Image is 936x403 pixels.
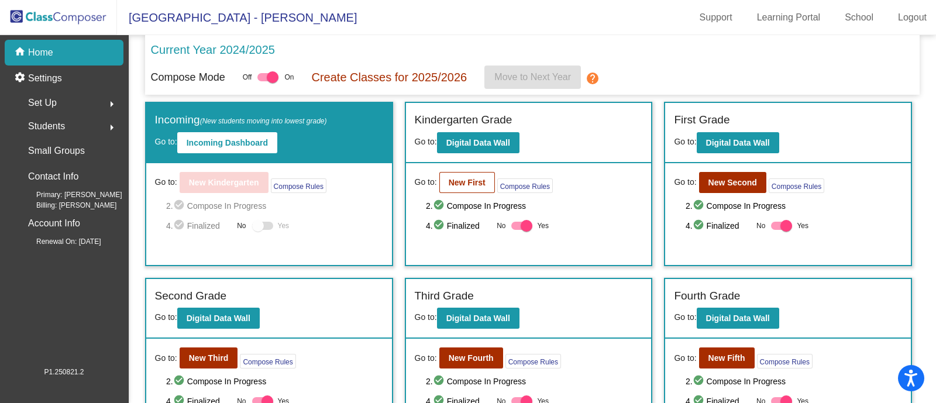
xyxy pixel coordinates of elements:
[748,8,830,27] a: Learning Portal
[243,72,252,82] span: Off
[835,8,883,27] a: School
[797,219,808,233] span: Yes
[415,288,474,305] label: Third Grade
[426,374,642,388] span: 2. Compose In Progress
[28,46,53,60] p: Home
[180,347,238,368] button: New Third
[28,71,62,85] p: Settings
[415,312,437,322] span: Go to:
[173,374,187,388] mat-icon: check_circle
[446,314,510,323] b: Digital Data Wall
[155,352,177,364] span: Go to:
[28,215,80,232] p: Account Info
[271,178,326,193] button: Compose Rules
[674,312,696,322] span: Go to:
[177,308,260,329] button: Digital Data Wall
[756,221,765,231] span: No
[415,112,512,129] label: Kindergarten Grade
[693,199,707,213] mat-icon: check_circle
[426,199,642,213] span: 2. Compose In Progress
[505,354,561,368] button: Compose Rules
[28,118,65,135] span: Students
[433,199,447,213] mat-icon: check_circle
[686,219,751,233] span: 4. Finalized
[28,95,57,111] span: Set Up
[18,236,101,247] span: Renewal On: [DATE]
[674,176,696,188] span: Go to:
[449,353,494,363] b: New Fourth
[155,312,177,322] span: Go to:
[180,172,269,193] button: New Kindergarten
[686,199,902,213] span: 2. Compose In Progress
[497,221,505,231] span: No
[439,172,495,193] button: New First
[166,219,231,233] span: 4. Finalized
[484,66,581,89] button: Move to Next Year
[151,70,225,85] p: Compose Mode
[240,354,295,368] button: Compose Rules
[690,8,742,27] a: Support
[189,178,259,187] b: New Kindergarten
[433,374,447,388] mat-icon: check_circle
[151,41,275,58] p: Current Year 2024/2025
[433,219,447,233] mat-icon: check_circle
[415,176,437,188] span: Go to:
[697,308,779,329] button: Digital Data Wall
[28,143,85,159] p: Small Groups
[674,352,696,364] span: Go to:
[769,178,824,193] button: Compose Rules
[415,352,437,364] span: Go to:
[586,71,600,85] mat-icon: help
[187,314,250,323] b: Digital Data Wall
[757,354,813,368] button: Compose Rules
[674,137,696,146] span: Go to:
[284,72,294,82] span: On
[311,68,467,86] p: Create Classes for 2025/2026
[437,132,519,153] button: Digital Data Wall
[173,199,187,213] mat-icon: check_circle
[686,374,902,388] span: 2. Compose In Progress
[706,314,770,323] b: Digital Data Wall
[699,347,755,368] button: New Fifth
[674,288,740,305] label: Fourth Grade
[494,72,571,82] span: Move to Next Year
[18,190,122,200] span: Primary: [PERSON_NAME]
[200,117,327,125] span: (New students moving into lowest grade)
[693,374,707,388] mat-icon: check_circle
[105,97,119,111] mat-icon: arrow_right
[155,137,177,146] span: Go to:
[166,374,383,388] span: 2. Compose In Progress
[693,219,707,233] mat-icon: check_circle
[706,138,770,147] b: Digital Data Wall
[537,219,549,233] span: Yes
[278,219,290,233] span: Yes
[117,8,357,27] span: [GEOGRAPHIC_DATA] - [PERSON_NAME]
[708,353,745,363] b: New Fifth
[697,132,779,153] button: Digital Data Wall
[173,219,187,233] mat-icon: check_circle
[189,353,229,363] b: New Third
[426,219,491,233] span: 4. Finalized
[105,120,119,135] mat-icon: arrow_right
[674,112,729,129] label: First Grade
[187,138,268,147] b: Incoming Dashboard
[437,308,519,329] button: Digital Data Wall
[177,132,277,153] button: Incoming Dashboard
[14,46,28,60] mat-icon: home
[28,168,78,185] p: Contact Info
[415,137,437,146] span: Go to:
[155,176,177,188] span: Go to:
[439,347,503,368] button: New Fourth
[889,8,936,27] a: Logout
[18,200,116,211] span: Billing: [PERSON_NAME]
[449,178,486,187] b: New First
[497,178,553,193] button: Compose Rules
[708,178,757,187] b: New Second
[446,138,510,147] b: Digital Data Wall
[155,112,327,129] label: Incoming
[699,172,766,193] button: New Second
[237,221,246,231] span: No
[14,71,28,85] mat-icon: settings
[166,199,383,213] span: 2. Compose In Progress
[155,288,227,305] label: Second Grade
